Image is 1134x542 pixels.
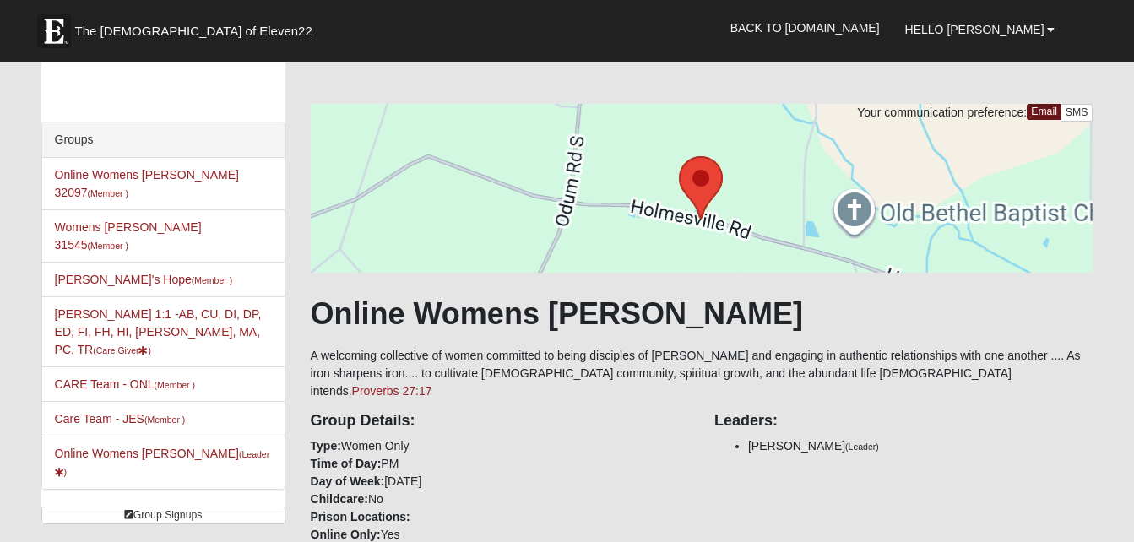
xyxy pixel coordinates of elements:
[192,275,232,285] small: (Member )
[55,307,262,356] a: [PERSON_NAME] 1:1 -AB, CU, DI, DP, ED, FI, FH, HI, [PERSON_NAME], MA, PC, TR(Care Giver)
[155,380,195,390] small: (Member )
[88,188,128,198] small: (Member )
[718,7,893,49] a: Back to [DOMAIN_NAME]
[88,241,128,251] small: (Member )
[93,345,151,355] small: (Care Giver )
[748,437,1093,455] li: [PERSON_NAME]
[55,412,186,425] a: Care Team - JES(Member )
[311,510,410,523] strong: Prison Locations:
[1061,104,1093,122] a: SMS
[893,8,1068,51] a: Hello [PERSON_NAME]
[311,457,382,470] strong: Time of Day:
[311,295,1093,332] h1: Online Womens [PERSON_NAME]
[144,415,185,425] small: (Member )
[55,220,202,252] a: Womens [PERSON_NAME] 31545(Member )
[41,507,285,524] a: Group Signups
[42,122,285,158] div: Groups
[714,412,1093,431] h4: Leaders:
[905,23,1044,36] span: Hello [PERSON_NAME]
[55,377,195,391] a: CARE Team - ONL(Member )
[55,168,239,199] a: Online Womens [PERSON_NAME] 32097(Member )
[857,106,1027,119] span: Your communication preference:
[37,14,71,48] img: Eleven22 logo
[55,273,233,286] a: [PERSON_NAME]'s Hope(Member )
[352,384,432,398] a: Proverbs 27:17
[845,442,879,452] small: (Leader)
[29,6,366,48] a: The [DEMOGRAPHIC_DATA] of Eleven22
[55,447,270,478] a: Online Womens [PERSON_NAME](Leader)
[311,412,689,431] h4: Group Details:
[1027,104,1061,120] a: Email
[311,474,385,488] strong: Day of Week:
[311,492,368,506] strong: Childcare:
[311,439,341,453] strong: Type:
[75,23,312,40] span: The [DEMOGRAPHIC_DATA] of Eleven22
